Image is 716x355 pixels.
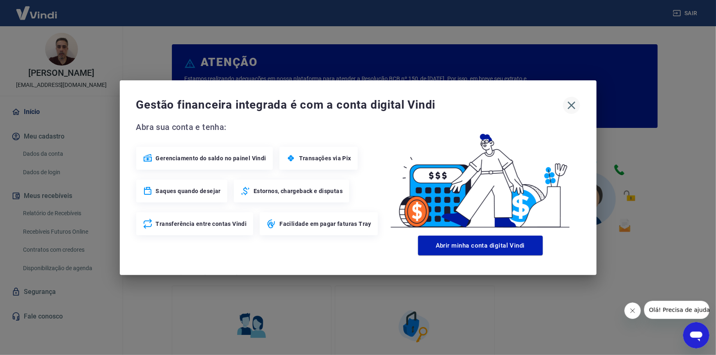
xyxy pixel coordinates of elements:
span: Gestão financeira integrada é com a conta digital Vindi [136,97,563,113]
span: Facilidade em pagar faturas Tray [279,220,371,228]
iframe: Close message [624,303,641,319]
button: Abrir minha conta digital Vindi [418,236,543,255]
img: Good Billing [381,121,580,232]
iframe: Message from company [644,301,709,319]
span: Gerenciamento do saldo no painel Vindi [156,154,266,162]
span: Abra sua conta e tenha: [136,121,381,134]
span: Transações via Pix [299,154,351,162]
span: Estornos, chargeback e disputas [254,187,343,195]
iframe: Button to launch messaging window [683,322,709,348]
span: Olá! Precisa de ajuda? [5,6,69,12]
span: Saques quando desejar [156,187,221,195]
span: Transferência entre contas Vindi [156,220,247,228]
